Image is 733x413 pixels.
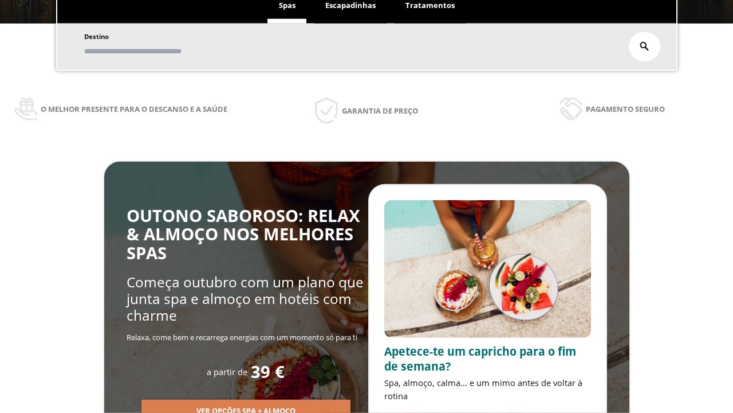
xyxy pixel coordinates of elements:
span: Garantia de preço [342,104,418,117]
span: Pagamento seguro [586,103,665,115]
span: O melhor presente para o descanso e a saúde [41,103,227,115]
span: a partir de [207,366,247,377]
span: Relaxa, come bem e recarrega energias com um momento só para ti [127,332,357,342]
span: Destino [84,32,109,41]
span: 39 € [251,363,285,381]
span: OUTONO SABOROSO: RELAX & ALMOÇO NOS MELHORES SPAS [127,204,360,264]
img: promo-sprunch.ElVl7oUD.webp [384,200,591,338]
span: Começa outubro com um plano que junta spa e almoço em hotéis com charme [127,272,364,325]
span: Spa, almoço, calma... e um mimo antes de voltar à rotina [384,377,582,402]
span: Apetece-te um capricho para o fim de semana? [384,344,576,374]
